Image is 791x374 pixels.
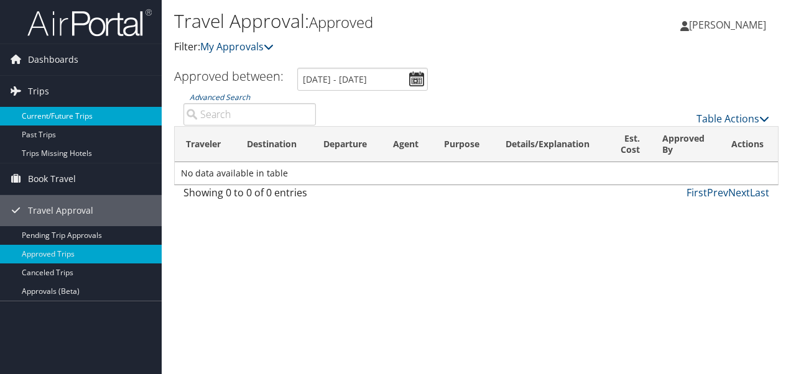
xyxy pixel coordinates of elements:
[494,127,607,162] th: Details/Explanation
[312,127,382,162] th: Departure: activate to sort column ascending
[28,44,78,75] span: Dashboards
[680,6,779,43] a: [PERSON_NAME]
[236,127,312,162] th: Destination: activate to sort column ascending
[297,68,428,91] input: [DATE] - [DATE]
[696,112,769,125] a: Table Actions
[183,103,316,125] input: Advanced Search
[190,92,250,103] a: Advanced Search
[309,12,373,32] small: Approved
[175,127,236,162] th: Traveler: activate to sort column ascending
[174,39,577,55] p: Filter:
[175,162,778,185] td: No data available in table
[382,127,433,162] th: Agent
[607,127,651,162] th: Est. Cost: activate to sort column ascending
[651,127,719,162] th: Approved By: activate to sort column ascending
[750,186,769,199] a: Last
[28,195,93,226] span: Travel Approval
[28,76,49,107] span: Trips
[728,186,750,199] a: Next
[183,185,316,206] div: Showing 0 to 0 of 0 entries
[174,8,577,34] h1: Travel Approval:
[687,186,707,199] a: First
[174,68,284,84] h3: Approved between:
[200,40,274,53] a: My Approvals
[27,8,152,37] img: airportal-logo.png
[707,186,728,199] a: Prev
[720,127,778,162] th: Actions
[433,127,494,162] th: Purpose
[689,18,766,32] span: [PERSON_NAME]
[28,163,76,194] span: Book Travel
